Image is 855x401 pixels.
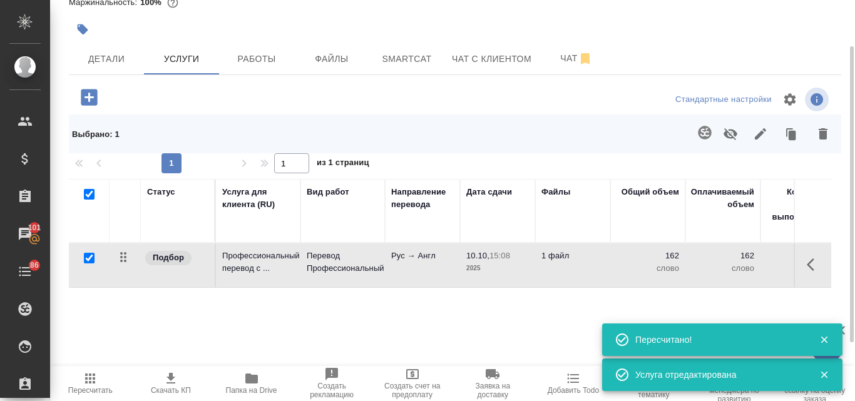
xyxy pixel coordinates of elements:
button: Создать рекламацию [292,366,372,401]
span: Создать счет на предоплату [379,382,445,399]
svg: Отписаться [578,51,593,66]
button: Скачать КП [131,366,212,401]
button: Редактировать [745,118,776,150]
p: Профессиональный перевод с ... [222,250,294,275]
span: Настроить таблицу [775,84,805,114]
div: Услуга отредактирована [635,368,801,381]
div: Кол-во ед. изм., выполняемое в час [767,186,829,236]
button: Клонировать [776,118,808,150]
span: Детали [76,51,136,67]
span: Скачать КП [151,386,191,395]
span: 101 [21,221,49,234]
span: 86 [23,259,46,272]
a: 101 [3,218,47,250]
p: 2025 [466,262,529,275]
span: Добавить Todo [548,386,599,395]
p: Перевод Профессиональный [307,250,379,275]
div: Направление перевода [391,186,454,211]
div: Общий объем [622,186,679,198]
span: Необходимо выбрать услуги, непривязанные к проекту Smartcat [690,118,715,150]
p: слово [617,262,679,275]
p: 250 [767,250,829,262]
button: Папка на Drive [211,366,292,401]
p: слово [767,262,829,275]
span: Папка на Drive [226,386,277,395]
div: Вид работ [307,186,349,198]
button: Заявка на доставку [453,366,533,401]
button: Пересчитать [50,366,131,401]
span: Smartcat [377,51,437,67]
span: Услуги [151,51,212,67]
p: 162 [617,250,679,262]
div: Статус [147,186,175,198]
span: Чат [546,51,607,66]
span: из 1 страниц [317,155,369,173]
p: Рус → Англ [391,250,454,262]
span: Работы [227,51,287,67]
button: Добавить Todo [533,366,614,401]
div: Пересчитано! [635,333,801,346]
span: Заявка на доставку [460,382,526,399]
span: Файлы [302,51,362,67]
div: Оплачиваемый объем [691,186,754,211]
button: Добавить тэг [69,16,96,43]
p: 15:08 [489,251,510,260]
button: Не учитывать [715,118,745,150]
div: Дата сдачи [466,186,512,198]
span: Пересчитать [68,386,113,395]
p: 1 файл [541,250,604,262]
a: 86 [3,256,47,287]
p: слово [692,262,754,275]
button: Создать счет на предоплату [372,366,453,401]
button: Показать кнопки [799,250,829,280]
p: 162 [692,250,754,262]
div: split button [672,90,775,109]
button: Добавить услугу [72,84,106,110]
span: Чат с клиентом [452,51,531,67]
div: Файлы [541,186,570,198]
span: Посмотреть информацию [805,88,831,111]
button: Удалить [808,118,838,150]
p: Подбор [153,251,184,264]
button: Закрыть [811,369,837,380]
p: 10.10, [466,251,489,260]
button: Закрыть [811,334,837,345]
span: Создать рекламацию [299,382,365,399]
div: Услуга для клиента (RU) [222,186,294,211]
span: Выбрано : 1 [72,129,120,139]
